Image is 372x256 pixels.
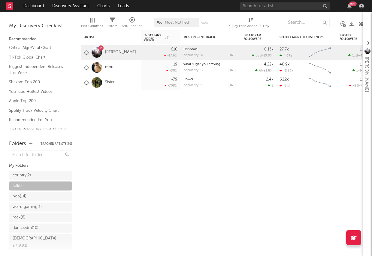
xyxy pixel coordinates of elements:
a: danceedm(10) [9,224,72,233]
input: Search for artists [240,2,330,10]
div: what sugar you craving [183,63,237,66]
button: Save [201,22,209,25]
div: Edit Columns [81,23,103,30]
a: YouTube Hottest Videos [9,88,66,95]
div: My Folders [9,162,72,169]
span: -83 [353,84,358,87]
div: rock ( 8 ) [13,214,26,221]
div: 99 + [349,2,357,6]
div: [DATE] [228,54,237,57]
span: 355 [256,54,261,57]
div: ( ) [348,53,370,57]
a: weird gaming(1) [9,203,72,212]
span: -91.8 % [262,69,273,72]
span: 14 [356,69,360,72]
a: [PERSON_NAME] [105,50,136,55]
a: folk(3) [9,181,72,190]
div: [DATE] [228,84,237,87]
span: 6 [259,69,261,72]
a: TikTok Videos Assistant / Last 7 Days - Top [9,126,66,139]
span: -30 % [361,69,369,72]
div: Most Recent Track [183,35,228,39]
a: pop(14) [9,192,72,201]
div: [PERSON_NAME] [363,57,370,92]
div: ( ) [352,69,370,72]
div: 610 [171,47,177,51]
div: Spotify Monthly Listeners [280,35,325,39]
div: ( ) [255,69,274,72]
div: 1.94k [360,62,370,66]
div: Folders [9,140,26,148]
div: Instagram Followers [243,34,265,41]
div: country ( 2 ) [13,172,31,179]
a: rock(8) [9,213,72,222]
a: mou [105,65,113,70]
button: 99+ [347,4,352,8]
div: 6.12k [280,78,289,81]
div: ( ) [252,53,274,57]
div: Fishbowl [183,48,237,51]
div: 40.9k [280,62,290,66]
svg: Chart title [307,75,334,90]
div: 4.22k [264,62,274,66]
a: Biggest Independent Releases This Week [9,63,66,76]
div: 6.13k [264,47,274,51]
a: TikTok Global Chart [9,54,66,61]
div: Edit Columns [81,15,103,32]
div: 7-Day Fans Added (7-Day Fans Added) [228,15,273,32]
div: Filters [107,15,117,32]
span: +41.1 % [358,54,369,57]
div: -3.67k [280,69,293,73]
a: Shazam Top 200 [9,79,66,85]
div: 1.49k [360,47,370,51]
div: A&R Pipeline [122,15,143,32]
a: Critical Algo/Viral Chart [9,44,66,51]
a: Fishbowl [183,48,198,51]
div: 19 [173,62,177,66]
div: 1.64k [360,78,370,81]
div: My Discovery Checklist [9,23,72,30]
div: -79 [171,78,177,81]
input: Search... [285,18,330,27]
span: 7-Day Fans Added [144,34,164,41]
input: Search for folders... [9,151,72,159]
button: Tracked Artists(29) [41,142,72,145]
svg: Chart title [307,60,334,75]
a: [DEMOGRAPHIC_DATA] artists(1) [9,234,72,250]
div: weird gaming ( 1 ) [13,203,42,211]
div: popularity: 21 [183,84,203,87]
div: Artist [84,35,129,39]
div: A&R Pipeline [122,23,143,30]
div: 4.07k [280,54,292,58]
div: popularity: 14 [183,54,203,57]
div: danceedm ( 10 ) [13,224,38,232]
a: Spotify Track Velocity Chart [9,107,66,114]
div: [DEMOGRAPHIC_DATA] artists ( 1 ) [13,235,56,249]
a: what sugar you craving [183,63,220,66]
div: -17.6 % [164,53,177,57]
div: Spotify Followers [340,34,361,41]
a: country(2) [9,171,72,180]
span: -19.9 % [262,54,273,57]
a: Sister. [105,80,116,85]
div: 27.7k [280,47,289,51]
svg: Chart title [307,45,334,60]
div: Recommended [9,36,72,43]
div: 7-Day Fans Added (7-Day Fans Added) [228,23,273,30]
span: 2 [272,84,274,87]
div: -708 % [164,84,177,87]
a: Apple Top 200 [9,98,66,104]
div: pop ( 14 ) [13,193,26,200]
div: Filters [107,23,117,30]
a: Power [183,78,193,81]
div: ( ) [349,84,370,87]
div: [DATE] [228,69,237,72]
span: 151 [352,54,357,57]
div: -1.1k [280,84,291,88]
div: popularity: 23 [183,69,203,72]
span: -738 % [359,84,369,87]
a: Recommended For You [9,117,66,123]
div: folk ( 3 ) [13,182,24,190]
div: 2.4k [266,78,274,81]
div: -80 % [166,69,177,72]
